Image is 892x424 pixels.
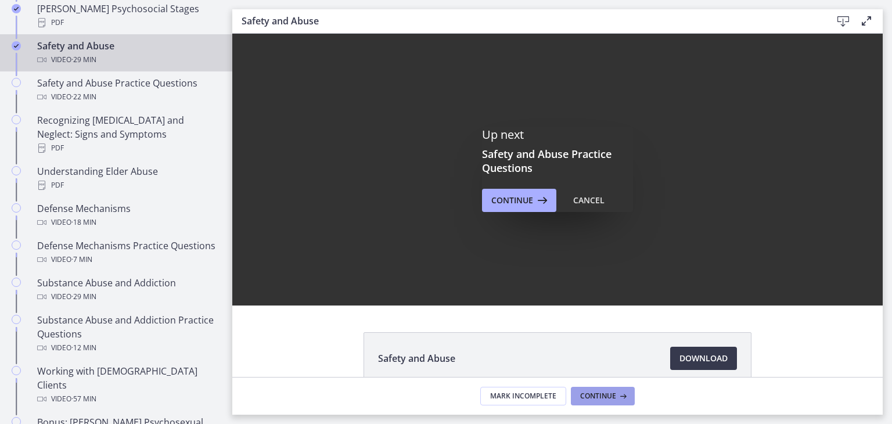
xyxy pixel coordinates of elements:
span: Continue [491,193,533,207]
h3: Safety and Abuse [242,14,813,28]
button: Mark Incomplete [480,387,566,405]
div: PDF [37,141,218,155]
div: Video [37,253,218,267]
div: Defense Mechanisms Practice Questions [37,239,218,267]
div: Recognizing [MEDICAL_DATA] and Neglect: Signs and Symptoms [37,113,218,155]
i: Completed [12,4,21,13]
div: Substance Abuse and Addiction Practice Questions [37,313,218,355]
span: · 57 min [71,392,96,406]
span: · 18 min [71,215,96,229]
div: Understanding Elder Abuse [37,164,218,192]
div: Video [37,90,218,104]
i: Completed [12,41,21,51]
span: Safety and Abuse [378,351,455,365]
span: Download [679,351,728,365]
div: Video [37,215,218,229]
button: Cancel [564,189,614,212]
p: Up next [482,127,633,142]
a: Download [670,347,737,370]
span: Mark Incomplete [490,391,556,401]
div: Video [37,53,218,67]
div: Substance Abuse and Addiction [37,276,218,304]
h3: Safety and Abuse Practice Questions [482,147,633,175]
span: · 22 min [71,90,96,104]
span: · 12 min [71,341,96,355]
button: Continue [571,387,635,405]
span: Continue [580,391,616,401]
div: Video [37,392,218,406]
span: · 29 min [71,53,96,67]
div: Safety and Abuse Practice Questions [37,76,218,104]
div: Defense Mechanisms [37,202,218,229]
div: Cancel [573,193,605,207]
div: Video [37,290,218,304]
span: · 29 min [71,290,96,304]
div: PDF [37,178,218,192]
div: [PERSON_NAME] Psychosocial Stages [37,2,218,30]
div: Video [37,341,218,355]
div: PDF [37,16,218,30]
div: Safety and Abuse [37,39,218,67]
span: · 7 min [71,253,92,267]
button: Continue [482,189,556,212]
div: Working with [DEMOGRAPHIC_DATA] Clients [37,364,218,406]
